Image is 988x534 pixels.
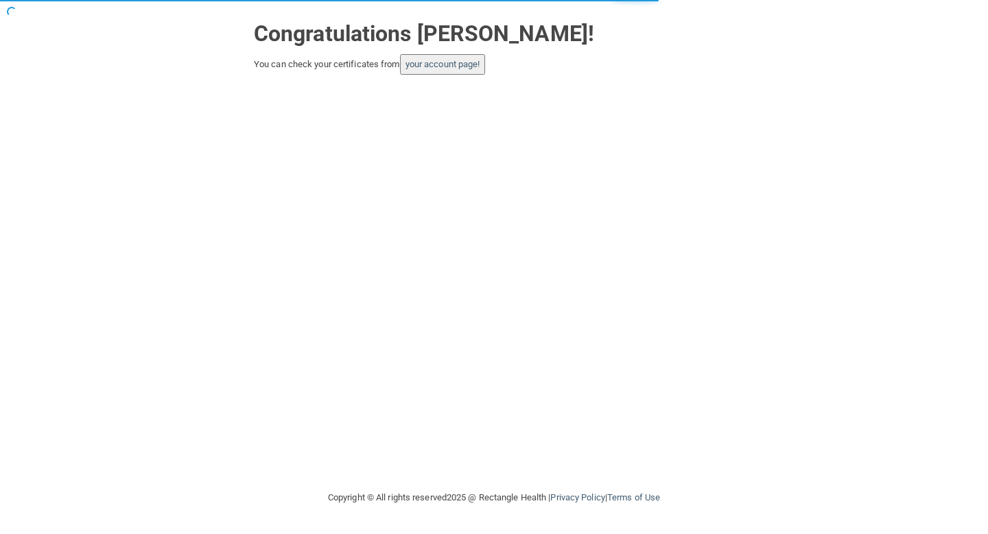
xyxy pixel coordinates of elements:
[400,54,486,75] button: your account page!
[607,492,660,502] a: Terms of Use
[405,59,480,69] a: your account page!
[254,54,734,75] div: You can check your certificates from
[244,476,744,520] div: Copyright © All rights reserved 2025 @ Rectangle Health | |
[550,492,604,502] a: Privacy Policy
[254,21,594,47] strong: Congratulations [PERSON_NAME]!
